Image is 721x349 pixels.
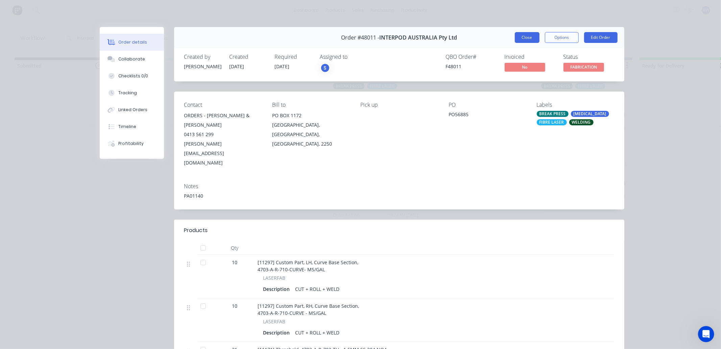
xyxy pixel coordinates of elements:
div: ORDERS - [PERSON_NAME] & [PERSON_NAME] [184,111,262,130]
button: Tracking [100,84,164,101]
div: QBO Order # [446,54,497,60]
div: PA01140 [184,192,614,199]
span: [DATE] [275,63,290,70]
button: Edit Order [584,32,618,43]
button: Close [515,32,539,43]
span: 10 [232,259,238,266]
div: Order details [118,39,147,45]
span: LASERFAB [263,318,286,325]
div: F48011 [446,63,497,70]
button: Checklists 0/0 [100,68,164,84]
div: Linked Orders [118,107,147,113]
div: Profitability [118,141,144,147]
div: Assigned to [320,54,388,60]
div: PO BOX 1172 [272,111,350,120]
div: [PERSON_NAME][EMAIL_ADDRESS][DOMAIN_NAME] [184,139,262,168]
div: Created [230,54,267,60]
button: S [320,63,330,73]
div: Contact [184,102,262,108]
iframe: Intercom live chat [698,326,714,342]
div: Status [563,54,614,60]
span: LASERFAB [263,274,286,281]
button: Collaborate [100,51,164,68]
div: [MEDICAL_DATA] [571,111,609,117]
div: Collaborate [118,56,145,62]
div: PO BOX 1172[GEOGRAPHIC_DATA], [GEOGRAPHIC_DATA], [GEOGRAPHIC_DATA], 2250 [272,111,350,149]
div: CUT + ROLL + WELD [293,284,342,294]
div: BREAK PRESS [537,111,569,117]
div: Timeline [118,124,136,130]
div: Description [263,284,293,294]
button: Order details [100,34,164,51]
div: Created by [184,54,221,60]
button: Profitability [100,135,164,152]
div: Tracking [118,90,137,96]
div: Checklists 0/0 [118,73,148,79]
span: [11297] Custom Part, RH, Curve Base Section, 4703-A-R-710-CURVE - MS/GAL [258,303,359,316]
span: Order #48011 - [341,34,379,41]
div: WELDING [569,119,594,125]
div: Bill to [272,102,350,108]
div: Required [275,54,312,60]
span: FABRICATION [563,63,604,71]
span: No [505,63,545,71]
div: Invoiced [505,54,555,60]
div: [PERSON_NAME] [184,63,221,70]
button: Timeline [100,118,164,135]
div: Description [263,328,293,338]
span: [11297] Custom Part, LH, Curve Base Section, 4703-A-R-710-CURVE- MS/GAL [258,259,359,273]
span: 10 [232,302,238,309]
span: INTERPOD AUSTRALIA Pty Ltd [379,34,457,41]
div: PO [449,102,526,108]
div: ORDERS - [PERSON_NAME] & [PERSON_NAME]0413 561 299[PERSON_NAME][EMAIL_ADDRESS][DOMAIN_NAME] [184,111,262,168]
div: Labels [537,102,614,108]
div: PO56885 [449,111,526,120]
button: Linked Orders [100,101,164,118]
div: Pick up [360,102,438,108]
div: Products [184,226,208,234]
div: [GEOGRAPHIC_DATA], [GEOGRAPHIC_DATA], [GEOGRAPHIC_DATA], 2250 [272,120,350,149]
button: FABRICATION [563,63,604,73]
div: 0413 561 299 [184,130,262,139]
span: [DATE] [230,63,244,70]
div: CUT + ROLL + WELD [293,328,342,338]
button: Options [545,32,579,43]
div: Notes [184,183,614,190]
div: FIBRE LASER [537,119,567,125]
div: Qty [215,241,255,255]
